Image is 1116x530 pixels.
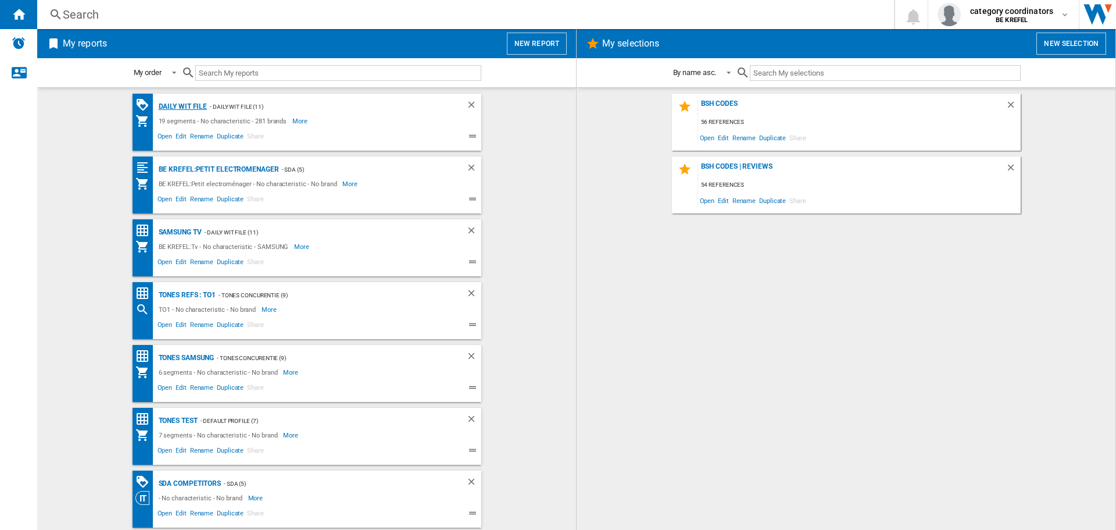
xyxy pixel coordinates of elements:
[262,303,278,316] span: More
[156,365,284,379] div: 6 segments - No characteristic - No brand
[12,36,26,50] img: alerts-logo.svg
[156,476,221,491] div: SDA competitors
[466,288,481,303] div: Delete
[215,445,245,459] span: Duplicate
[174,194,188,208] span: Edit
[156,177,343,191] div: BE KREFEL:Petit electroménager - No characteristic - No brand
[188,319,215,333] span: Rename
[342,177,359,191] span: More
[698,99,1006,115] div: BSH Codes
[245,319,266,333] span: Share
[135,475,156,489] div: PROMOTIONS Matrix
[188,445,215,459] span: Rename
[215,257,245,271] span: Duplicate
[156,114,293,128] div: 19 segments - No characteristic - 281 brands
[63,6,864,23] div: Search
[156,162,279,177] div: BE KREFEL:Petit electromenager
[156,257,174,271] span: Open
[698,115,1021,130] div: 56 references
[156,491,248,505] div: - No characteristic - No brand
[188,194,215,208] span: Rename
[283,365,300,379] span: More
[135,177,156,191] div: My Assortment
[716,193,731,208] span: Edit
[156,351,214,365] div: Tones Samsung
[188,131,215,145] span: Rename
[698,162,1006,178] div: BSH codes | Reviews
[466,476,481,491] div: Delete
[245,131,266,145] span: Share
[466,351,481,365] div: Delete
[215,382,245,396] span: Duplicate
[996,16,1028,24] b: BE KREFEL
[60,33,109,55] h2: My reports
[156,99,208,114] div: Daily WIT file
[215,131,245,145] span: Duplicate
[135,491,156,505] div: Category View
[507,33,567,55] button: New report
[698,178,1021,193] div: 54 references
[938,3,961,26] img: profile.jpg
[135,428,156,442] div: My Assortment
[1006,99,1021,115] div: Delete
[215,319,245,333] span: Duplicate
[202,225,443,240] div: - Daily WIT File (11)
[174,257,188,271] span: Edit
[757,193,788,208] span: Duplicate
[135,223,156,238] div: Price Matrix
[156,414,198,428] div: Tones test
[466,162,481,177] div: Delete
[283,428,300,442] span: More
[216,288,443,303] div: - Tones concurentie (9)
[970,5,1053,17] span: category coordinators
[245,257,266,271] span: Share
[215,508,245,522] span: Duplicate
[245,194,266,208] span: Share
[698,193,717,208] span: Open
[156,288,216,303] div: Tones refs : TO1
[156,303,262,316] div: TO1 - No characteristic - No brand
[600,33,661,55] h2: My selections
[156,428,284,442] div: 7 segments - No characteristic - No brand
[156,240,295,254] div: BE KREFEL:Tv - No characteristic - SAMSUNG
[174,319,188,333] span: Edit
[292,114,309,128] span: More
[156,131,174,145] span: Open
[279,162,443,177] div: - SDA (5)
[188,257,215,271] span: Rename
[135,98,156,112] div: PROMOTIONS Matrix
[466,414,481,428] div: Delete
[156,508,174,522] span: Open
[135,286,156,301] div: Price Matrix
[156,225,202,240] div: Samsung TV
[134,68,162,77] div: My order
[731,130,757,145] span: Rename
[248,491,265,505] span: More
[174,131,188,145] span: Edit
[731,193,757,208] span: Rename
[215,194,245,208] span: Duplicate
[188,508,215,522] span: Rename
[673,68,717,77] div: By name asc.
[788,193,808,208] span: Share
[716,130,731,145] span: Edit
[156,382,174,396] span: Open
[174,445,188,459] span: Edit
[156,194,174,208] span: Open
[245,508,266,522] span: Share
[294,240,311,254] span: More
[135,365,156,379] div: My Assortment
[174,508,188,522] span: Edit
[198,414,443,428] div: - Default profile (7)
[214,351,442,365] div: - Tones concurentie (9)
[1036,33,1106,55] button: New selection
[135,161,156,175] div: Quartiles grid
[135,303,156,316] div: Search
[757,130,788,145] span: Duplicate
[135,114,156,128] div: My Assortment
[466,99,481,114] div: Delete
[1006,162,1021,178] div: Delete
[221,476,442,491] div: - SDA (5)
[245,382,266,396] span: Share
[188,382,215,396] span: Rename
